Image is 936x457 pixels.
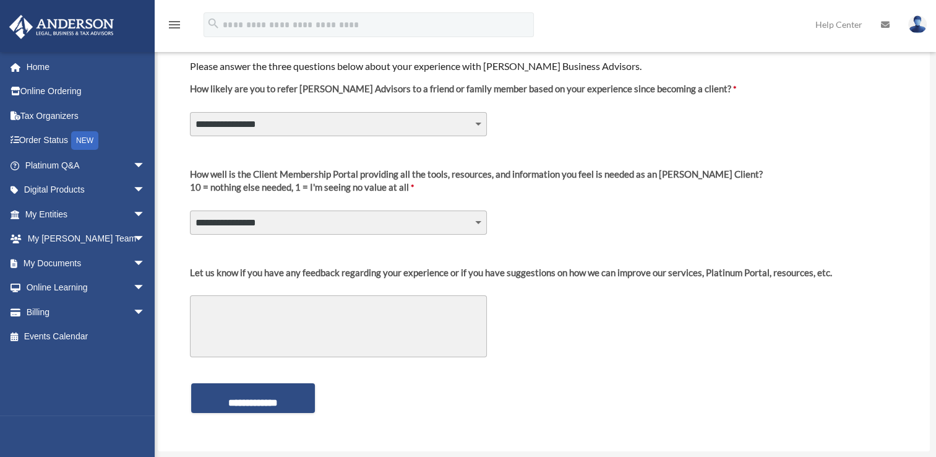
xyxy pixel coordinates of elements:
[9,227,164,251] a: My [PERSON_NAME] Teamarrow_drop_down
[9,324,164,349] a: Events Calendar
[908,15,927,33] img: User Pic
[9,128,164,154] a: Order StatusNEW
[133,153,158,178] span: arrow_drop_down
[190,82,736,105] label: How likely are you to refer [PERSON_NAME] Advisors to a friend or family member based on your exp...
[6,15,118,39] img: Anderson Advisors Platinum Portal
[167,17,182,32] i: menu
[133,202,158,227] span: arrow_drop_down
[190,266,832,279] div: Let us know if you have any feedback regarding your experience or if you have suggestions on how ...
[190,59,898,73] h4: Please answer the three questions below about your experience with [PERSON_NAME] Business Advisors.
[71,131,98,150] div: NEW
[9,300,164,324] a: Billingarrow_drop_down
[133,227,158,252] span: arrow_drop_down
[133,178,158,203] span: arrow_drop_down
[167,22,182,32] a: menu
[133,251,158,276] span: arrow_drop_down
[9,276,164,300] a: Online Learningarrow_drop_down
[9,103,164,128] a: Tax Organizers
[9,202,164,227] a: My Entitiesarrow_drop_down
[9,178,164,202] a: Digital Productsarrow_drop_down
[9,54,164,79] a: Home
[190,168,763,204] label: 10 = nothing else needed, 1 = I'm seeing no value at all
[9,251,164,276] a: My Documentsarrow_drop_down
[207,17,220,30] i: search
[133,276,158,301] span: arrow_drop_down
[190,168,763,181] div: How well is the Client Membership Portal providing all the tools, resources, and information you ...
[133,300,158,325] span: arrow_drop_down
[9,153,164,178] a: Platinum Q&Aarrow_drop_down
[9,79,164,104] a: Online Ordering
